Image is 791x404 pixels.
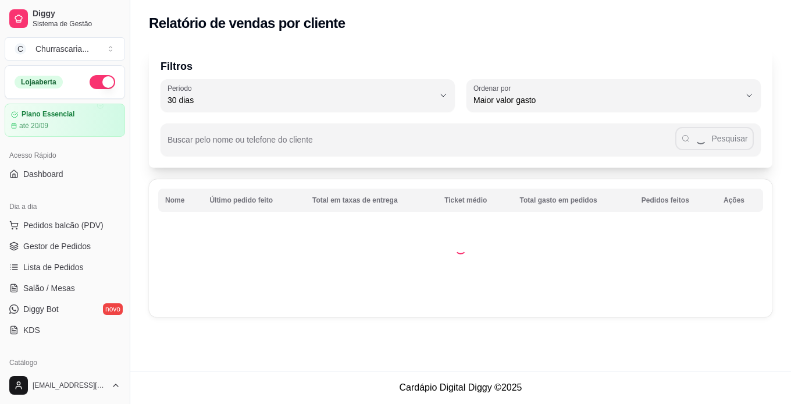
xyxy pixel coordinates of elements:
span: Diggy [33,9,120,19]
div: Loja aberta [15,76,63,88]
span: C [15,43,26,55]
span: 30 dias [168,94,434,106]
label: Ordenar por [473,83,515,93]
a: DiggySistema de Gestão [5,5,125,33]
span: Gestor de Pedidos [23,240,91,252]
footer: Cardápio Digital Diggy © 2025 [130,371,791,404]
span: Dashboard [23,168,63,180]
button: Período30 dias [161,79,455,112]
input: Buscar pelo nome ou telefone do cliente [168,139,675,150]
span: Lista de Pedidos [23,261,84,273]
span: Diggy Bot [23,303,59,315]
span: Maior valor gasto [473,94,740,106]
div: Catálogo [5,353,125,372]
a: Diggy Botnovo [5,300,125,318]
p: Filtros [161,58,761,75]
span: Sistema de Gestão [33,19,120,29]
button: Pedidos balcão (PDV) [5,216,125,235]
a: Lista de Pedidos [5,258,125,277]
article: até 20/09 [19,121,48,130]
button: Alterar Status [90,75,115,89]
div: Dia a dia [5,197,125,216]
span: Salão / Mesas [23,282,75,294]
div: Acesso Rápido [5,146,125,165]
button: [EMAIL_ADDRESS][DOMAIN_NAME] [5,371,125,399]
button: Select a team [5,37,125,61]
div: Loading [455,243,466,254]
label: Período [168,83,195,93]
h2: Relatório de vendas por cliente [149,14,345,33]
span: KDS [23,324,40,336]
a: Gestor de Pedidos [5,237,125,256]
span: [EMAIL_ADDRESS][DOMAIN_NAME] [33,381,106,390]
div: Churrascaria ... [35,43,89,55]
a: Plano Essencialaté 20/09 [5,104,125,137]
a: KDS [5,321,125,339]
button: Ordenar porMaior valor gasto [466,79,761,112]
a: Dashboard [5,165,125,183]
span: Pedidos balcão (PDV) [23,219,104,231]
article: Plano Essencial [22,110,74,119]
a: Salão / Mesas [5,279,125,297]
